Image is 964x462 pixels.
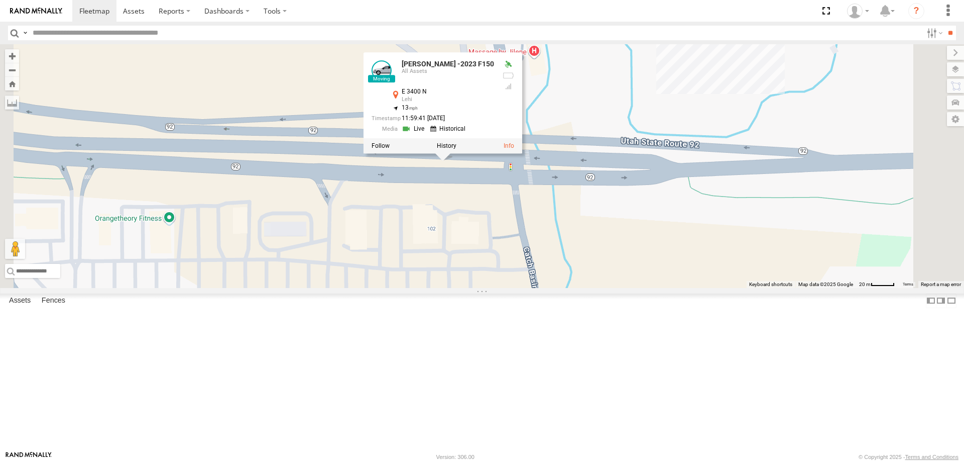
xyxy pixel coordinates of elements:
[372,142,390,149] label: Realtime tracking of Asset
[5,49,19,63] button: Zoom in
[859,282,871,287] span: 20 m
[402,60,494,68] a: [PERSON_NAME] -2023 F150
[947,112,964,126] label: Map Settings
[936,294,946,308] label: Dock Summary Table to the Right
[437,142,456,149] label: View Asset History
[4,294,36,308] label: Assets
[5,77,19,90] button: Zoom Home
[5,63,19,77] button: Zoom out
[502,82,514,90] div: Last Event GSM Signal Strength
[749,281,792,288] button: Keyboard shortcuts
[859,454,958,460] div: © Copyright 2025 -
[372,115,494,122] div: Date/time of location update
[402,124,427,134] a: View Live Media Streams
[10,8,62,15] img: rand-logo.svg
[402,88,494,95] div: E 3400 N
[843,4,873,19] div: Allen Bauer
[436,454,474,460] div: Version: 306.00
[856,281,898,288] button: Map Scale: 20 m per 44 pixels
[5,96,19,110] label: Measure
[926,294,936,308] label: Dock Summary Table to the Left
[798,282,853,287] span: Map data ©2025 Google
[402,68,494,74] div: All Assets
[946,294,956,308] label: Hide Summary Table
[908,3,924,19] i: ?
[402,104,418,111] span: 13
[6,452,52,462] a: Visit our Website
[504,142,514,149] a: View Asset Details
[402,97,494,103] div: Lehi
[923,26,944,40] label: Search Filter Options
[903,283,913,287] a: Terms (opens in new tab)
[37,294,70,308] label: Fences
[905,454,958,460] a: Terms and Conditions
[430,124,468,134] a: View Historical Media Streams
[502,71,514,79] div: No battery health information received from this device.
[921,282,961,287] a: Report a map error
[502,60,514,68] div: Valid GPS Fix
[5,239,25,259] button: Drag Pegman onto the map to open Street View
[372,60,392,80] a: View Asset Details
[21,26,29,40] label: Search Query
